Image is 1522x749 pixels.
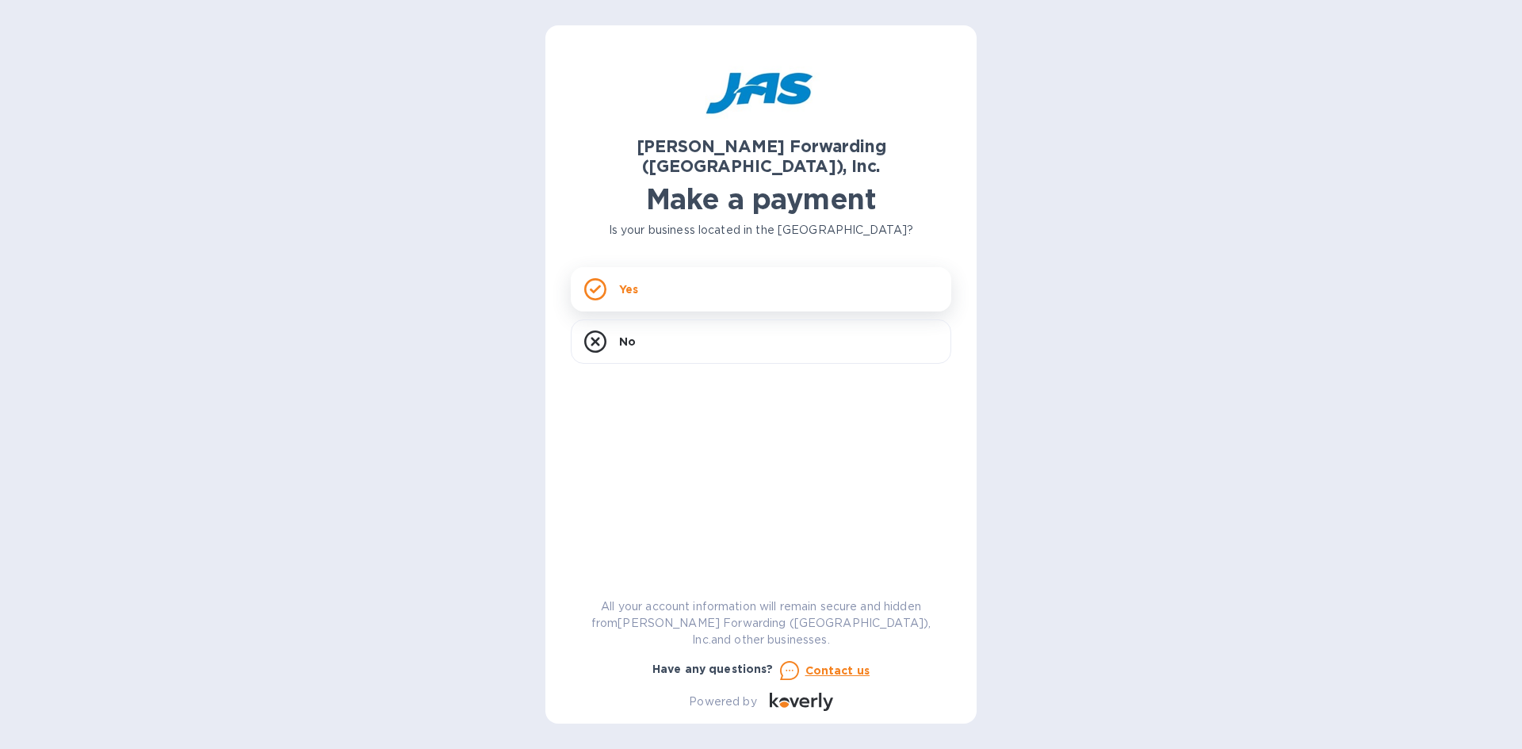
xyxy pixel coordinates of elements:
[571,222,951,239] p: Is your business located in the [GEOGRAPHIC_DATA]?
[689,694,756,710] p: Powered by
[571,182,951,216] h1: Make a payment
[571,598,951,648] p: All your account information will remain secure and hidden from [PERSON_NAME] Forwarding ([GEOGRA...
[619,281,638,297] p: Yes
[637,136,886,176] b: [PERSON_NAME] Forwarding ([GEOGRAPHIC_DATA]), Inc.
[619,334,636,350] p: No
[805,664,870,677] u: Contact us
[652,663,774,675] b: Have any questions?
